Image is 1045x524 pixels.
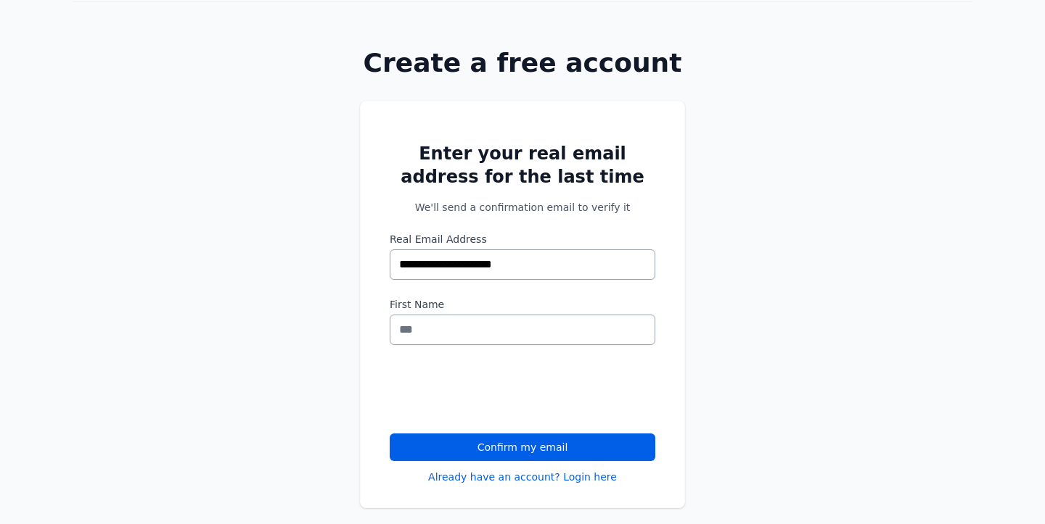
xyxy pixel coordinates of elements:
a: Already have an account? Login here [428,470,617,484]
h1: Create a free account [313,49,731,78]
h2: Enter your real email address for the last time [390,142,655,188]
iframe: reCAPTCHA [390,362,610,419]
p: We'll send a confirmation email to verify it [390,200,655,215]
label: First Name [390,297,655,312]
label: Real Email Address [390,232,655,246]
button: Confirm my email [390,433,655,461]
